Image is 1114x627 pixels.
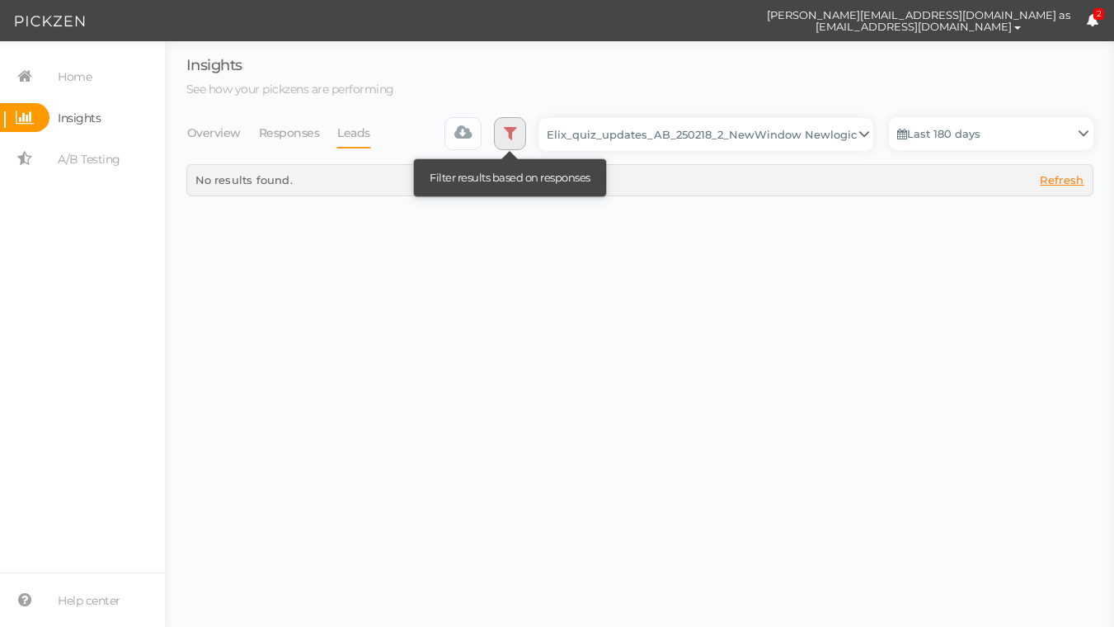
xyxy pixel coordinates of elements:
[418,163,602,191] div: Filter results based on responses
[767,9,1070,21] span: [PERSON_NAME][EMAIL_ADDRESS][DOMAIN_NAME] as
[186,56,242,74] span: Insights
[258,117,321,148] a: Responses
[336,117,371,148] a: Leads
[58,64,92,90] span: Home
[186,117,242,148] a: Overview
[751,1,1086,40] button: [PERSON_NAME][EMAIL_ADDRESS][DOMAIN_NAME] as [EMAIL_ADDRESS][DOMAIN_NAME]
[58,587,120,614] span: Help center
[889,117,1093,150] a: Last 180 days
[258,117,337,148] li: Responses
[336,117,388,148] li: Leads
[816,20,1012,33] span: [EMAIL_ADDRESS][DOMAIN_NAME]
[15,12,85,31] img: Pickzen logo
[1093,8,1105,21] span: 2
[1040,173,1083,186] span: Refresh
[58,146,120,172] span: A/B Testing
[186,82,394,97] span: See how your pickzens are performing
[58,105,101,131] span: Insights
[186,117,258,148] li: Overview
[722,7,751,35] img: cd8312e7a6b0c0157f3589280924bf3e
[195,173,293,186] span: No results found.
